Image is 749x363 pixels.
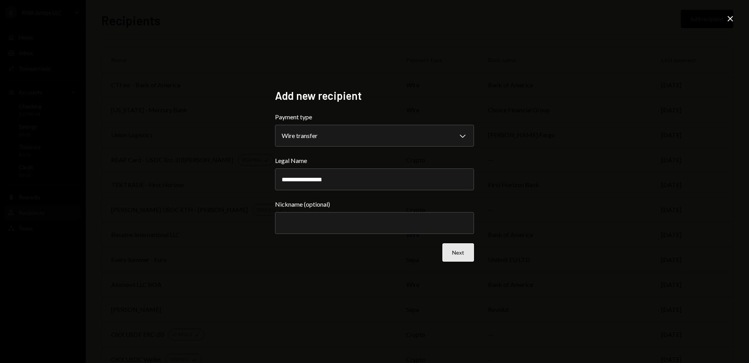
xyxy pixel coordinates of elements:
[275,125,474,147] button: Payment type
[275,88,474,103] h2: Add new recipient
[275,156,474,165] label: Legal Name
[442,243,474,262] button: Next
[275,200,474,209] label: Nickname (optional)
[275,112,474,122] label: Payment type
